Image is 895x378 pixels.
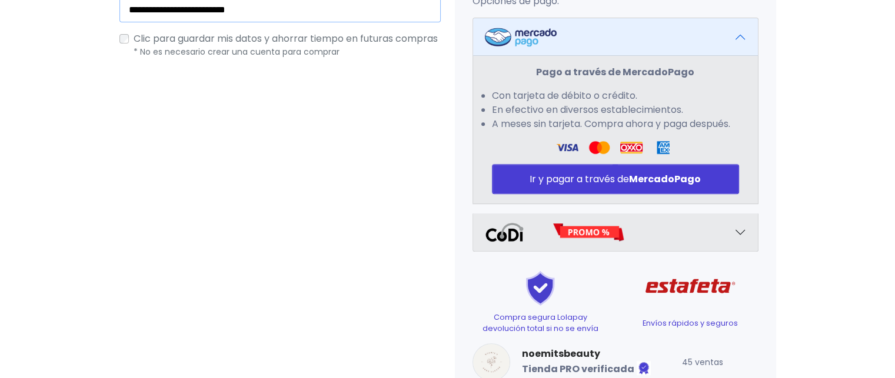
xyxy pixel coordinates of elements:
[492,117,739,131] li: A meses sin tarjeta. Compra ahora y paga después.
[588,141,610,155] img: Visa Logo
[522,347,651,361] a: noemitsbeauty
[553,223,625,242] img: Promo
[637,361,651,375] img: Tienda verificada
[134,46,441,58] p: * No es necesario crear una cuenta para comprar
[492,103,739,117] li: En efectivo en diversos establecimientos.
[556,141,578,155] img: Visa Logo
[522,362,634,376] b: Tienda PRO verificada
[620,141,643,155] img: Oxxo Logo
[134,32,438,45] span: Clic para guardar mis datos y ahorrar tiempo en futuras compras
[500,270,581,306] img: Shield
[536,65,694,79] strong: Pago a través de MercadoPago
[485,28,557,46] img: Mercadopago Logo
[623,317,758,329] p: Envíos rápidos y seguros
[636,261,745,312] img: Estafeta Logo
[682,356,723,368] small: 45 ventas
[492,164,739,194] button: Ir y pagar a través deMercadoPago
[629,172,701,186] strong: MercadoPago
[485,223,524,242] img: Codi Logo
[652,141,674,155] img: Amex Logo
[492,89,739,103] li: Con tarjeta de débito o crédito.
[473,312,608,334] p: Compra segura Lolapay devolución total si no se envía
